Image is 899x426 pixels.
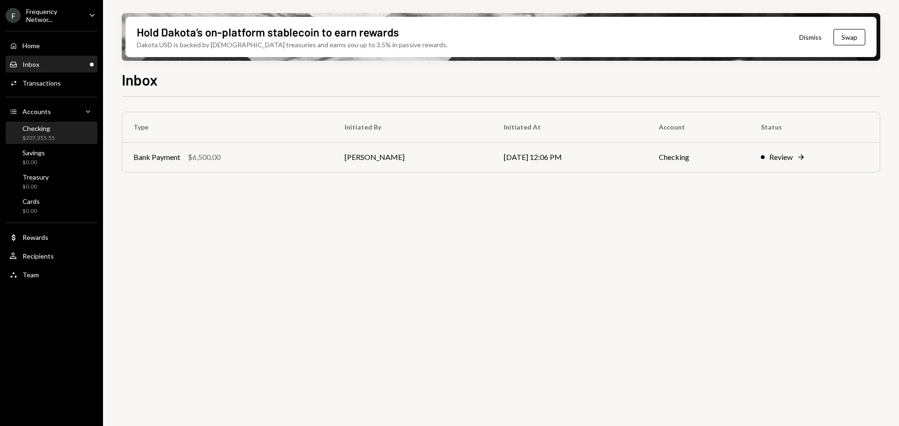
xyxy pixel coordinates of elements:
div: Inbox [22,60,39,68]
a: Treasury$0.00 [6,170,97,193]
th: Type [122,112,333,142]
button: Swap [833,29,865,45]
a: Inbox [6,56,97,72]
th: Account [648,112,750,142]
a: Checking$207,355.55 [6,122,97,144]
div: $0.00 [22,159,45,166]
div: $6,500.00 [188,152,221,163]
th: Initiated By [333,112,492,142]
td: Checking [648,142,750,172]
th: Status [750,112,880,142]
div: $207,355.55 [22,134,55,142]
div: Bank Payment [133,152,180,163]
th: Initiated At [493,112,648,142]
div: Treasury [22,173,49,181]
div: Review [769,152,793,163]
div: F [6,8,21,23]
a: Home [6,37,97,54]
h1: Inbox [122,70,158,89]
div: Rewards [22,233,48,241]
a: Transactions [6,74,97,91]
a: Cards$0.00 [6,195,97,217]
div: Team [22,271,39,279]
div: Savings [22,149,45,157]
div: Cards [22,197,40,205]
div: $0.00 [22,207,40,215]
div: Transactions [22,79,61,87]
a: Recipients [6,247,97,264]
button: Dismiss [788,26,833,48]
div: Checking [22,124,55,132]
div: Recipients [22,252,54,260]
div: Frequency Networ... [26,7,81,23]
div: Home [22,42,40,50]
div: $0.00 [22,183,49,191]
a: Team [6,266,97,283]
td: [DATE] 12:06 PM [493,142,648,172]
div: Accounts [22,108,51,116]
a: Rewards [6,229,97,245]
div: Hold Dakota’s on-platform stablecoin to earn rewards [137,24,399,40]
td: [PERSON_NAME] [333,142,492,172]
div: Dakota USD is backed by [DEMOGRAPHIC_DATA] treasuries and earns you up to 3.5% in passive rewards. [137,40,448,50]
a: Savings$0.00 [6,146,97,168]
a: Accounts [6,103,97,120]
